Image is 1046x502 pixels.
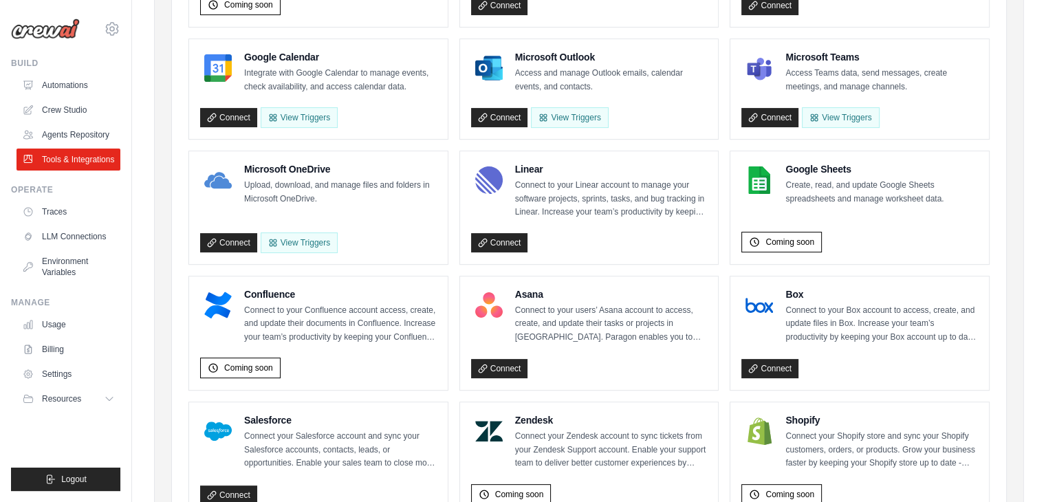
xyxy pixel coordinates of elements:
span: Coming soon [495,489,544,500]
img: Logo [11,19,80,39]
h4: Microsoft Teams [785,50,978,64]
a: Tools & Integrations [17,149,120,171]
p: Connect your Salesforce account and sync your Salesforce accounts, contacts, leads, or opportunit... [244,430,437,470]
img: Asana Logo [475,292,503,319]
img: Microsoft OneDrive Logo [204,166,232,194]
a: Crew Studio [17,99,120,121]
h4: Microsoft OneDrive [244,162,437,176]
span: Coming soon [765,237,814,248]
a: Environment Variables [17,250,120,283]
p: Integrate with Google Calendar to manage events, check availability, and access calendar data. [244,67,437,94]
h4: Shopify [785,413,978,427]
p: Access and manage Outlook emails, calendar events, and contacts. [515,67,708,94]
img: Box Logo [745,292,773,319]
img: Zendesk Logo [475,417,503,445]
button: View Triggers [261,107,338,128]
a: Connect [200,108,257,127]
span: Coming soon [765,489,814,500]
p: Connect to your Box account to access, create, and update files in Box. Increase your team’s prod... [785,304,978,345]
a: Settings [17,363,120,385]
h4: Asana [515,287,708,301]
img: Microsoft Teams Logo [745,54,773,82]
p: Connect to your Confluence account access, create, and update their documents in Confluence. Incr... [244,304,437,345]
p: Upload, download, and manage files and folders in Microsoft OneDrive. [244,179,437,206]
a: Connect [741,108,798,127]
h4: Google Calendar [244,50,437,64]
span: Logout [61,474,87,485]
a: LLM Connections [17,226,120,248]
div: Build [11,58,120,69]
span: Resources [42,393,81,404]
a: Automations [17,74,120,96]
h4: Box [785,287,978,301]
h4: Linear [515,162,708,176]
p: Connect your Zendesk account to sync tickets from your Zendesk Support account. Enable your suppo... [515,430,708,470]
img: Shopify Logo [745,417,773,445]
img: Google Calendar Logo [204,54,232,82]
a: Usage [17,314,120,336]
a: Connect [471,359,528,378]
p: Connect your Shopify store and sync your Shopify customers, orders, or products. Grow your busine... [785,430,978,470]
div: Manage [11,297,120,308]
h4: Google Sheets [785,162,978,176]
: View Triggers [531,107,608,128]
img: Linear Logo [475,166,503,194]
a: Connect [200,233,257,252]
a: Agents Repository [17,124,120,146]
button: Logout [11,468,120,491]
: View Triggers [802,107,879,128]
a: Connect [471,108,528,127]
button: Resources [17,388,120,410]
: View Triggers [261,232,338,253]
a: Connect [471,233,528,252]
img: Microsoft Outlook Logo [475,54,503,82]
p: Access Teams data, send messages, create meetings, and manage channels. [785,67,978,94]
a: Traces [17,201,120,223]
span: Coming soon [224,362,273,373]
h4: Salesforce [244,413,437,427]
h4: Zendesk [515,413,708,427]
a: Billing [17,338,120,360]
p: Connect to your Linear account to manage your software projects, sprints, tasks, and bug tracking... [515,179,708,219]
img: Salesforce Logo [204,417,232,445]
a: Connect [741,359,798,378]
p: Create, read, and update Google Sheets spreadsheets and manage worksheet data. [785,179,978,206]
p: Connect to your users’ Asana account to access, create, and update their tasks or projects in [GE... [515,304,708,345]
div: Operate [11,184,120,195]
h4: Microsoft Outlook [515,50,708,64]
h4: Confluence [244,287,437,301]
img: Google Sheets Logo [745,166,773,194]
img: Confluence Logo [204,292,232,319]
